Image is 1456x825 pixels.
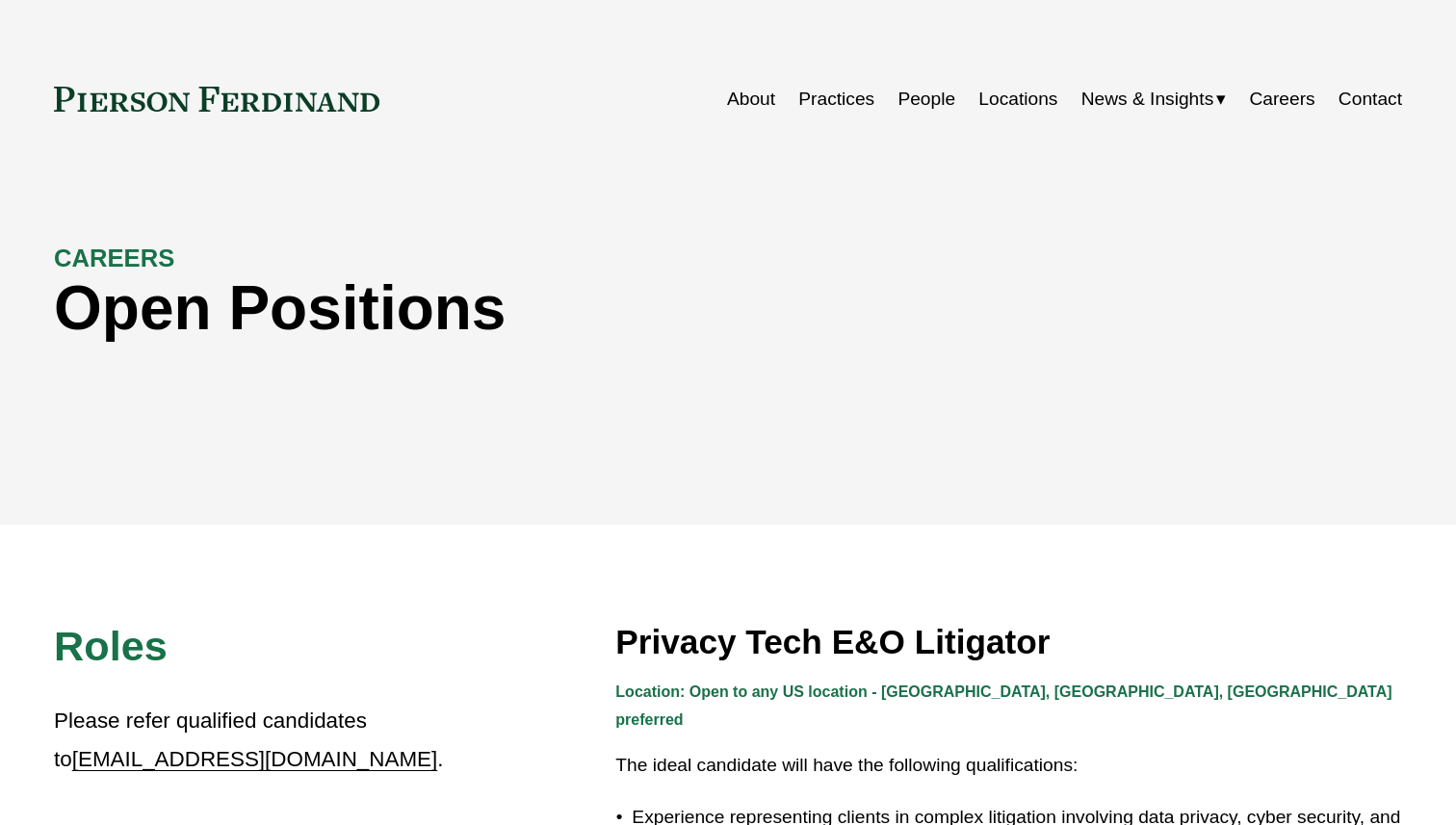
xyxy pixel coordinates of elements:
a: Contact [1339,81,1402,117]
a: About [727,81,775,117]
h3: Privacy Tech E&O Litigator [615,621,1402,663]
strong: CAREERS [54,245,174,271]
strong: Location: Open to any US location - [GEOGRAPHIC_DATA], [GEOGRAPHIC_DATA], [GEOGRAPHIC_DATA] prefe... [615,683,1396,728]
a: folder dropdown [1081,81,1227,117]
a: [EMAIL_ADDRESS][DOMAIN_NAME] [72,747,437,771]
h1: Open Positions [54,273,1065,344]
p: Please refer qualified candidates to . [54,702,447,780]
a: Practices [798,81,874,117]
span: Roles [54,623,168,669]
a: People [897,81,955,117]
span: News & Insights [1081,83,1214,116]
a: Careers [1249,81,1314,117]
a: Locations [978,81,1057,117]
p: The ideal candidate will have the following qualifications: [615,749,1402,783]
